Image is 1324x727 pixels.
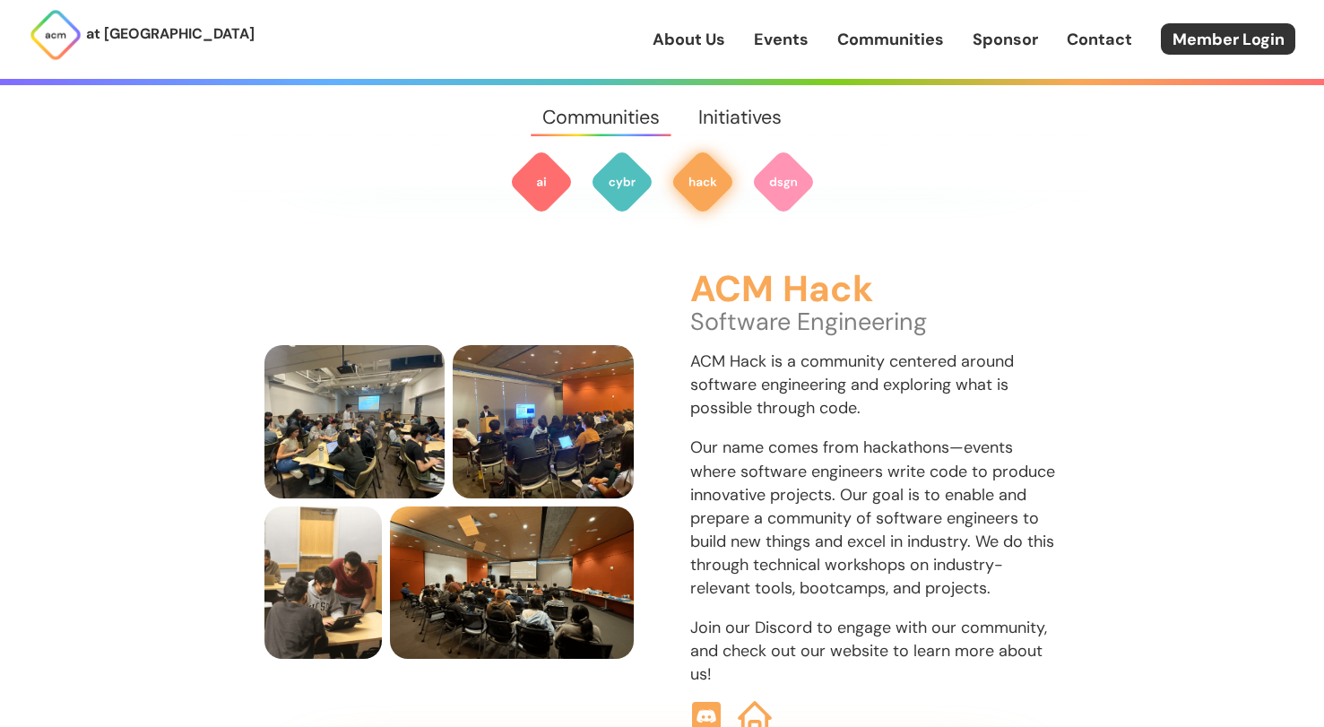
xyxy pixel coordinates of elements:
[653,28,725,51] a: About Us
[690,350,1060,420] p: ACM Hack is a community centered around software engineering and exploring what is possible throu...
[690,436,1060,600] p: Our name comes from hackathons—events where software engineers write code to produce innovative p...
[1067,28,1132,51] a: Contact
[453,345,634,498] img: members watch presentation at a Hack Event
[679,85,801,150] a: Initiatives
[29,8,82,62] img: ACM Logo
[973,28,1038,51] a: Sponsor
[751,150,816,214] img: ACM Design
[29,8,255,62] a: at [GEOGRAPHIC_DATA]
[264,506,383,660] img: ACM Hack president Nikhil helps someone at a Hack Event
[264,345,446,498] img: members locking in at a Hack workshop
[86,22,255,46] p: at [GEOGRAPHIC_DATA]
[671,150,735,214] img: ACM Hack
[690,616,1060,686] p: Join our Discord to engage with our community, and check out our website to learn more about us!
[523,85,679,150] a: Communities
[590,150,654,214] img: ACM Cyber
[390,506,634,660] img: members consider what their project responsibilities and technologies are at a Hack Event
[754,28,809,51] a: Events
[837,28,944,51] a: Communities
[690,310,1060,333] p: Software Engineering
[690,270,1060,310] h3: ACM Hack
[1161,23,1295,55] a: Member Login
[509,150,574,214] img: ACM AI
